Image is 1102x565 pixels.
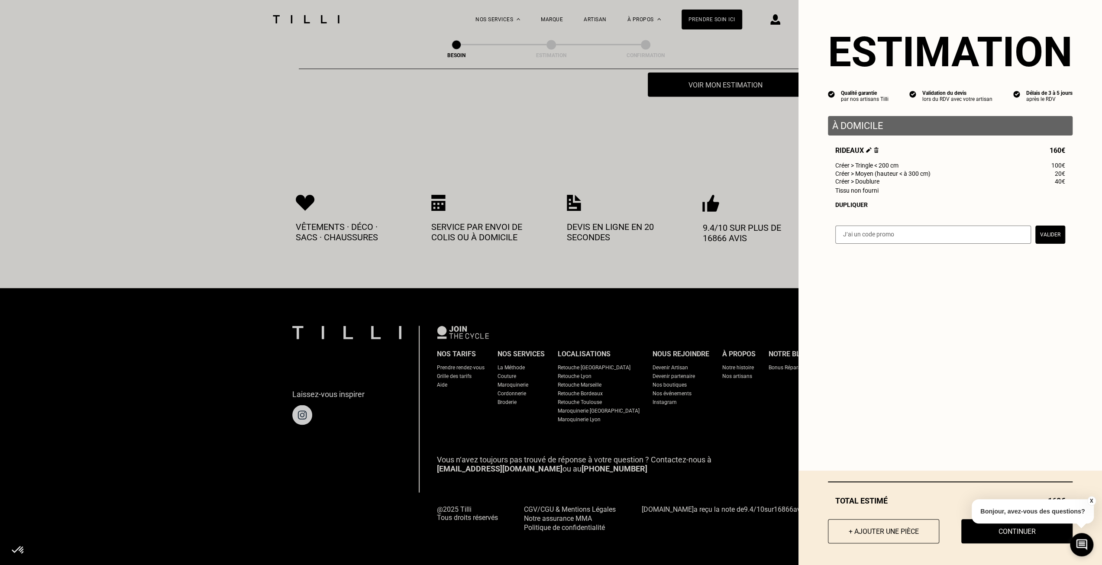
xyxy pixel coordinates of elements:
section: Estimation [828,28,1073,76]
div: Validation du devis [922,90,992,96]
input: J‘ai un code promo [835,226,1031,244]
button: X [1087,496,1096,506]
span: 100€ [1051,162,1065,169]
button: + Ajouter une pièce [828,519,939,543]
img: icon list info [1013,90,1020,98]
div: Délais de 3 à 5 jours [1026,90,1073,96]
span: Créer > Tringle < 200 cm [835,162,898,169]
span: 160€ [1050,146,1065,155]
img: icon list info [828,90,835,98]
p: Bonjour, avez-vous des questions? [972,499,1094,523]
img: icon list info [909,90,916,98]
div: lors du RDV avec votre artisan [922,96,992,102]
div: par nos artisans Tilli [841,96,889,102]
div: Dupliquer [835,201,1065,208]
div: Total estimé [828,496,1073,505]
img: Supprimer [874,147,879,153]
div: Qualité garantie [841,90,889,96]
span: Tissu non fourni [835,187,879,194]
div: après le RDV [1026,96,1073,102]
p: À domicile [832,120,1068,131]
button: Valider [1035,226,1065,244]
span: 20€ [1055,170,1065,177]
span: Rideaux [835,146,879,155]
span: 40€ [1055,178,1065,185]
span: Créer > Doublure [835,178,879,185]
span: Créer > Moyen (hauteur < à 300 cm) [835,170,931,177]
img: Éditer [866,147,872,153]
button: Continuer [961,519,1073,543]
